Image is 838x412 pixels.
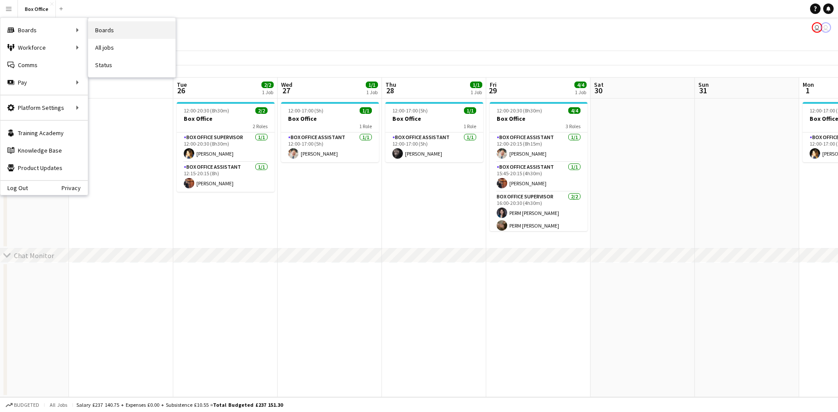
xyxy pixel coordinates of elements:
span: 4/4 [568,107,580,114]
span: 31 [697,85,709,95]
span: Thu [385,81,396,89]
app-card-role: Box Office Assistant1/112:00-17:00 (5h)[PERSON_NAME] [281,133,379,162]
div: 1 Job [471,89,482,95]
app-card-role: Box Office Assistant1/115:45-20:15 (4h30m)[PERSON_NAME] [490,162,587,192]
button: Box Office [18,0,56,17]
div: 1 Job [366,89,378,95]
div: Workforce [0,39,88,56]
span: 27 [280,85,292,95]
span: 1/1 [366,82,378,88]
span: 1/1 [464,107,476,114]
span: 12:00-17:00 (5h) [392,107,428,114]
app-card-role: Box Office Supervisor2/216:00-20:30 (4h30m)PERM [PERSON_NAME]PERM [PERSON_NAME] [490,192,587,234]
a: All jobs [88,39,175,56]
div: Pay [0,74,88,91]
span: 1 Role [464,123,476,129]
span: All jobs [48,402,69,408]
span: Mon [803,81,814,89]
app-job-card: 12:00-17:00 (5h)1/1Box Office1 RoleBox Office Assistant1/112:00-17:00 (5h)[PERSON_NAME] [385,102,483,162]
span: Budgeted [14,402,39,408]
app-user-avatar: Millie Haldane [821,22,831,33]
span: Wed [281,81,292,89]
app-job-card: 12:00-20:30 (8h30m)4/4Box Office3 RolesBox Office Assistant1/112:00-20:15 (8h15m)[PERSON_NAME]Box... [490,102,587,231]
a: Product Updates [0,159,88,177]
h3: Box Office [490,115,587,123]
a: Boards [88,21,175,39]
span: 12:00-20:30 (8h30m) [184,107,229,114]
span: 1/1 [470,82,482,88]
a: Log Out [0,184,28,191]
a: Status [88,56,175,74]
span: Fri [490,81,497,89]
div: Salary £237 140.75 + Expenses £0.00 + Subsistence £10.55 = [76,402,283,408]
app-job-card: 12:00-20:30 (8h30m)2/2Box Office2 RolesBox Office Supervisor1/112:00-20:30 (8h30m)[PERSON_NAME]Bo... [177,102,275,192]
span: 30 [593,85,604,95]
span: Total Budgeted £237 151.30 [213,402,283,408]
app-user-avatar: Millie Haldane [812,22,822,33]
span: 2/2 [261,82,274,88]
span: 29 [488,85,497,95]
a: Training Academy [0,124,88,142]
span: Sun [698,81,709,89]
span: 1 Role [359,123,372,129]
h3: Box Office [177,115,275,123]
button: Budgeted [4,400,41,410]
span: Tue [177,81,187,89]
app-card-role: Box Office Assistant1/112:00-17:00 (5h)[PERSON_NAME] [385,133,483,162]
span: 2 Roles [253,123,268,129]
span: 1/1 [360,107,372,114]
div: 1 Job [262,89,273,95]
span: 28 [384,85,396,95]
span: 1 [801,85,814,95]
div: Chat Monitor [14,251,54,260]
app-card-role: Box Office Supervisor1/112:00-20:30 (8h30m)[PERSON_NAME] [177,133,275,162]
div: 1 Job [575,89,586,95]
span: 12:00-17:00 (5h) [288,107,323,114]
div: Platform Settings [0,99,88,116]
h3: Box Office [281,115,379,123]
a: Knowledge Base [0,142,88,159]
a: Privacy [62,184,88,191]
span: 4/4 [574,82,587,88]
a: Comms [0,56,88,74]
div: Boards [0,21,88,39]
span: 2/2 [255,107,268,114]
span: 3 Roles [566,123,580,129]
app-card-role: Box Office Assistant1/112:15-20:15 (8h)[PERSON_NAME] [177,162,275,192]
app-card-role: Box Office Assistant1/112:00-20:15 (8h15m)[PERSON_NAME] [490,133,587,162]
span: 26 [175,85,187,95]
span: 12:00-20:30 (8h30m) [497,107,542,114]
h3: Box Office [385,115,483,123]
app-job-card: 12:00-17:00 (5h)1/1Box Office1 RoleBox Office Assistant1/112:00-17:00 (5h)[PERSON_NAME] [281,102,379,162]
span: Sat [594,81,604,89]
